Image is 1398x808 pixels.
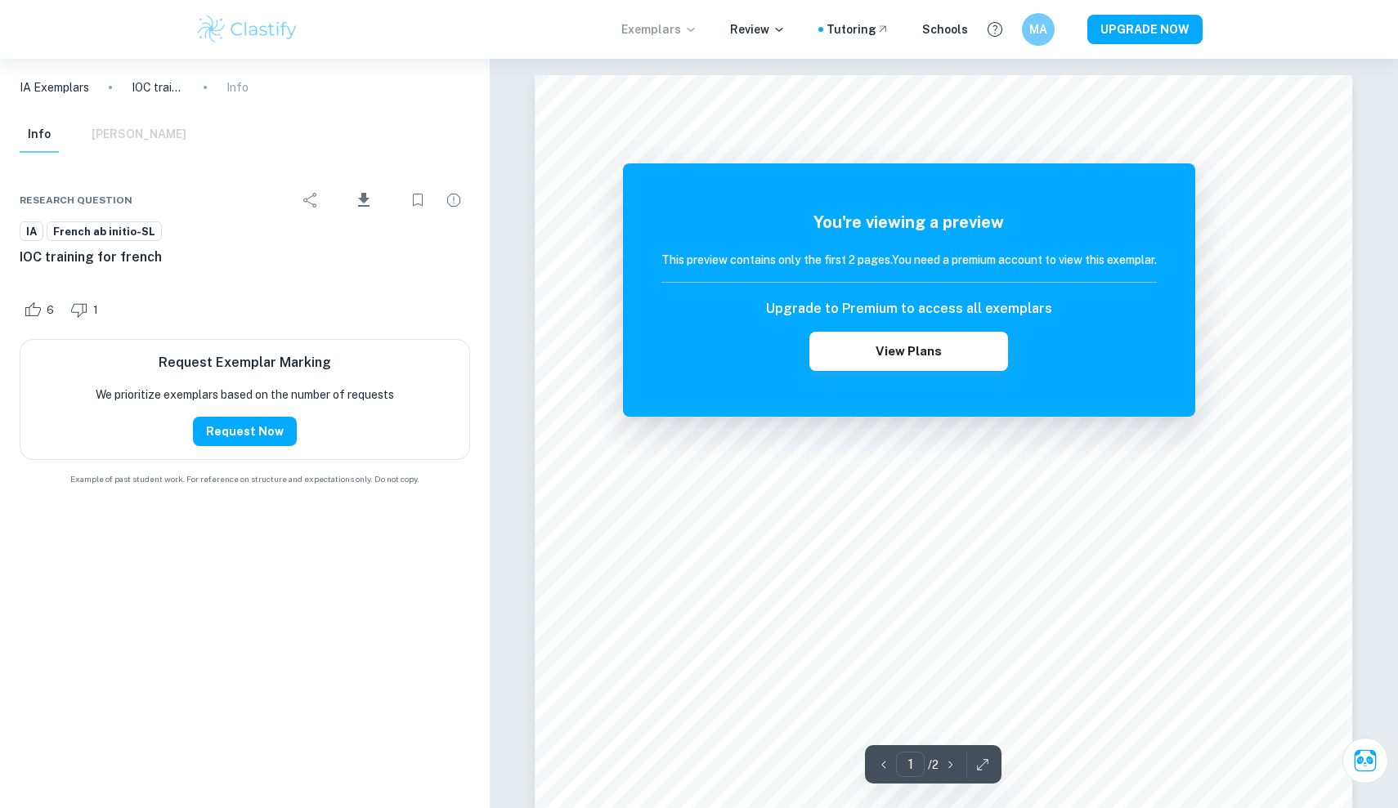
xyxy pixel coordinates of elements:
[330,179,398,221] div: Download
[132,78,184,96] p: IOC training for french
[20,248,470,267] h6: IOC training for french
[20,221,43,242] a: IA
[1342,738,1388,783] button: Ask Clai
[401,184,434,217] div: Bookmark
[20,224,43,240] span: IA
[159,353,331,373] h6: Request Exemplar Marking
[1029,20,1048,38] h6: MA
[66,297,107,323] div: Dislike
[38,302,63,319] span: 6
[226,78,249,96] p: Info
[661,251,1157,269] h6: This preview contains only the first 2 pages. You need a premium account to view this exemplar.
[922,20,968,38] a: Schools
[437,184,470,217] div: Report issue
[730,20,786,38] p: Review
[621,20,697,38] p: Exemplars
[661,210,1157,234] h5: You're viewing a preview
[20,193,132,208] span: Research question
[195,13,299,46] img: Clastify logo
[981,16,1009,43] button: Help and Feedback
[193,417,297,446] button: Request Now
[294,184,327,217] div: Share
[47,224,161,240] span: French ab initio-SL
[1022,13,1055,46] button: MA
[96,386,394,404] p: We prioritize exemplars based on the number of requests
[827,20,889,38] a: Tutoring
[766,299,1052,319] h6: Upgrade to Premium to access all exemplars
[47,221,162,242] a: French ab initio-SL
[20,117,59,153] button: Info
[84,302,107,319] span: 1
[20,473,470,485] span: Example of past student work. For reference on structure and expectations only. Do not copy.
[809,332,1007,371] button: View Plans
[928,756,939,774] p: / 2
[20,78,89,96] a: IA Exemplars
[1087,15,1203,44] button: UPGRADE NOW
[20,297,63,323] div: Like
